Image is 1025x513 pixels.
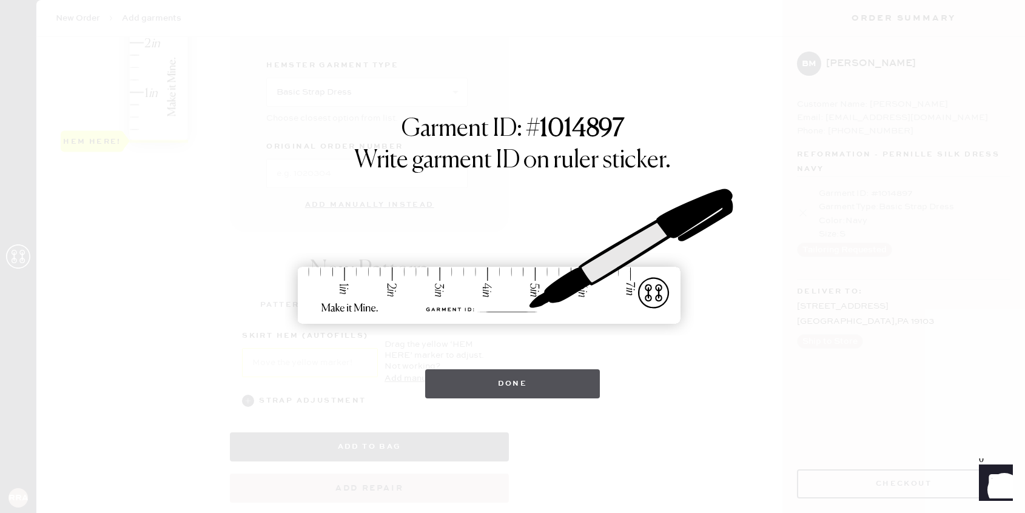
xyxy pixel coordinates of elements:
iframe: Front Chat [967,458,1020,511]
strong: 1014897 [540,117,624,141]
img: ruler-sticker-sharpie.svg [285,157,740,357]
h1: Garment ID: # [402,115,624,146]
button: Done [425,369,600,398]
h1: Write garment ID on ruler sticker. [354,146,671,175]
